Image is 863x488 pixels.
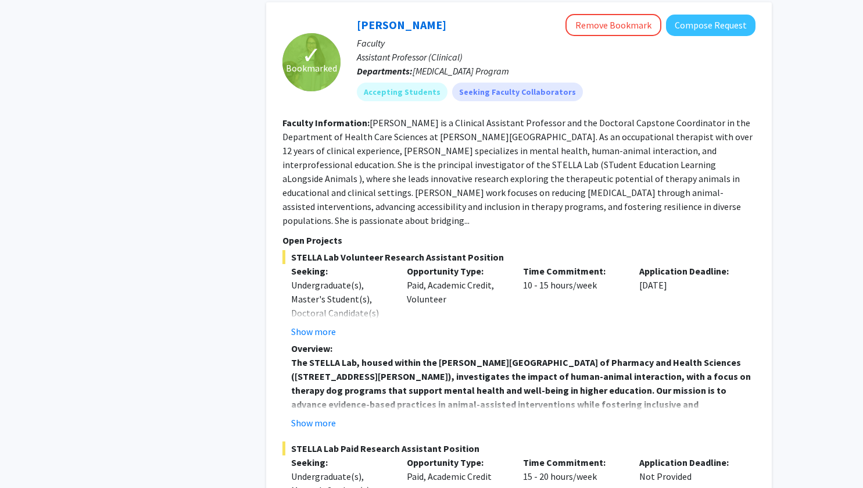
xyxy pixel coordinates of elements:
[291,416,336,430] button: Show more
[523,455,622,469] p: Time Commitment:
[639,455,738,469] p: Application Deadline:
[282,117,370,129] b: Faculty Information:
[282,441,755,455] span: STELLA Lab Paid Research Assistant Position
[398,264,514,339] div: Paid, Academic Credit, Volunteer
[291,357,754,452] strong: The STELLA Lab, housed within the [PERSON_NAME][GEOGRAPHIC_DATA] of Pharmacy and Health Sciences ...
[282,250,755,264] span: STELLA Lab Volunteer Research Assistant Position
[407,455,506,469] p: Opportunity Type:
[302,49,321,61] span: ✓
[286,61,337,75] span: Bookmarked
[639,264,738,278] p: Application Deadline:
[291,343,332,354] strong: Overview:
[407,264,506,278] p: Opportunity Type:
[666,15,755,36] button: Compose Request to Christine Kivlen
[9,436,49,479] iframe: Chat
[357,65,413,77] b: Departments:
[282,117,753,226] fg-read-more: [PERSON_NAME] is a Clinical Assistant Professor and the Doctoral Capstone Coordinator in the Depa...
[291,325,336,339] button: Show more
[523,264,622,278] p: Time Commitment:
[357,36,755,50] p: Faculty
[357,50,755,64] p: Assistant Professor (Clinical)
[565,14,661,36] button: Remove Bookmark
[291,455,390,469] p: Seeking:
[514,264,631,339] div: 10 - 15 hours/week
[291,264,390,278] p: Seeking:
[631,264,747,339] div: [DATE]
[357,83,447,101] mat-chip: Accepting Students
[413,65,509,77] span: [MEDICAL_DATA] Program
[452,83,583,101] mat-chip: Seeking Faculty Collaborators
[291,278,390,390] div: Undergraduate(s), Master's Student(s), Doctoral Candidate(s) (PhD, MD, DMD, PharmD, etc.), Postdo...
[357,17,446,32] a: [PERSON_NAME]
[282,233,755,247] p: Open Projects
